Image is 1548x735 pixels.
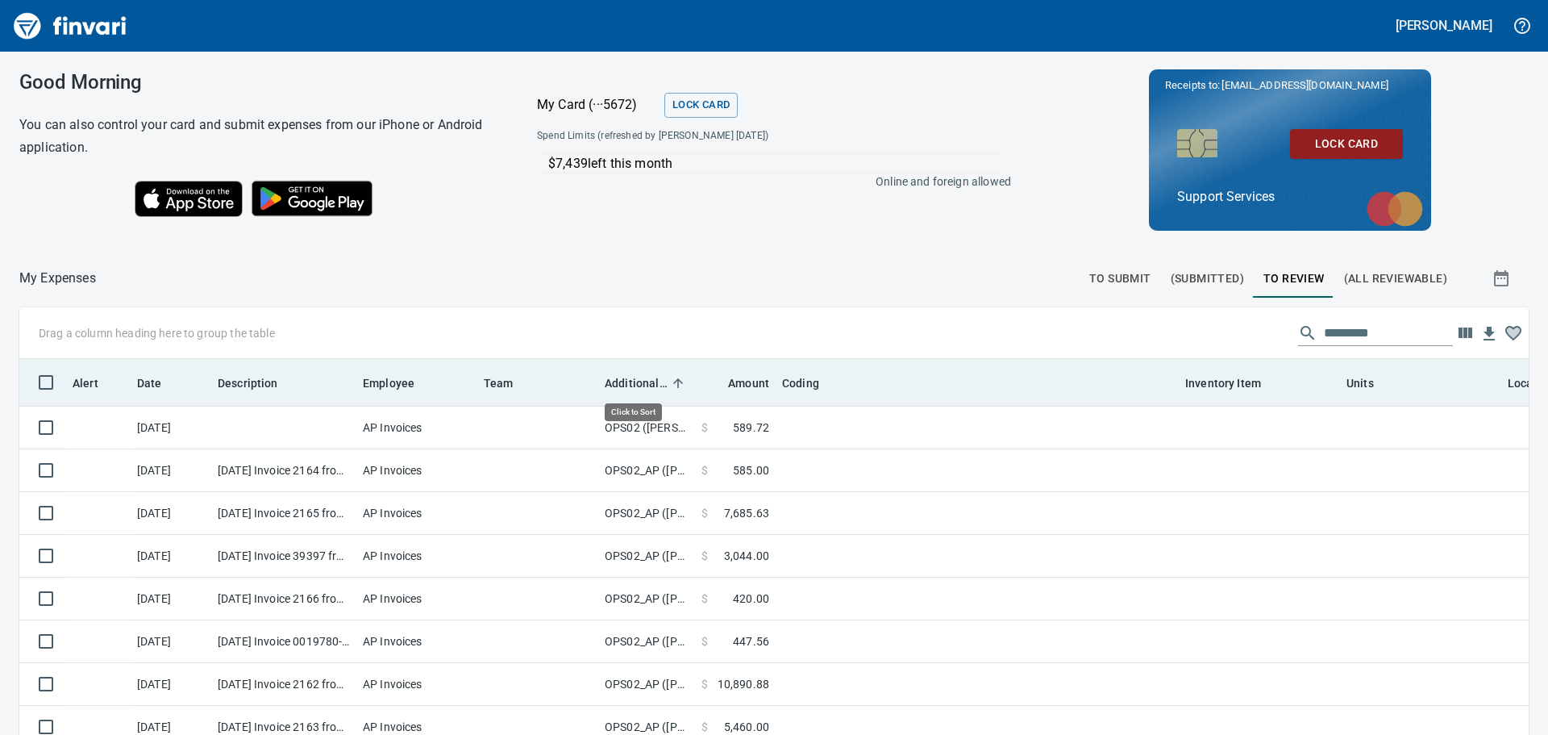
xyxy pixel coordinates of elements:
button: Choose columns to display [1453,321,1477,345]
span: Team [484,374,535,393]
button: Column choices favorited. Click to reset to default [1501,321,1525,345]
span: 3,044.00 [724,548,769,564]
span: (Submitted) [1171,269,1244,289]
td: AP Invoices [356,407,477,449]
span: Coding [782,374,819,393]
img: Finvari [10,6,131,45]
td: [DATE] [131,449,211,492]
p: Drag a column heading here to group the table [39,325,275,341]
span: $ [701,548,708,564]
td: AP Invoices [356,620,477,663]
span: (All Reviewable) [1344,269,1447,289]
span: 420.00 [733,591,769,607]
span: Amount [707,374,769,393]
span: [EMAIL_ADDRESS][DOMAIN_NAME] [1220,77,1389,93]
td: [DATE] [131,407,211,449]
td: AP Invoices [356,449,477,492]
td: OPS02_AP ([PERSON_NAME], [PERSON_NAME], [PERSON_NAME], [PERSON_NAME]) [598,535,695,578]
span: Employee [363,374,414,393]
span: 585.00 [733,462,769,478]
td: AP Invoices [356,663,477,706]
span: $ [701,633,708,649]
span: Employee [363,374,435,393]
span: Team [484,374,514,393]
p: Online and foreign allowed [524,173,1011,190]
nav: breadcrumb [19,269,96,288]
span: 589.72 [733,420,769,436]
span: Coding [782,374,840,393]
td: [DATE] [131,620,211,663]
td: [DATE] [131,492,211,535]
span: Inventory Item [1185,374,1282,393]
span: Alert [73,374,119,393]
span: Spend Limits (refreshed by [PERSON_NAME] [DATE]) [537,128,888,144]
span: $ [701,676,708,692]
td: OPS02_AP ([PERSON_NAME], [PERSON_NAME], [PERSON_NAME], [PERSON_NAME]) [598,578,695,620]
p: Receipts to: [1165,77,1415,94]
span: Units [1346,374,1395,393]
span: $ [701,505,708,521]
span: Alert [73,374,98,393]
span: Inventory Item [1185,374,1261,393]
td: AP Invoices [356,535,477,578]
span: Lock Card [672,96,730,115]
h5: [PERSON_NAME] [1396,17,1492,34]
span: Date [137,374,162,393]
td: [DATE] [131,535,211,578]
td: [DATE] Invoice 2165 from Freedom Flagging LLC (1-39149) [211,492,356,535]
p: My Expenses [19,269,96,288]
td: [DATE] [131,663,211,706]
span: $ [701,420,708,436]
button: Lock Card [664,93,738,118]
td: [DATE] Invoice 39397 from National Railroad Safety Services Inc (1-38715) [211,535,356,578]
button: [PERSON_NAME] [1392,13,1496,38]
h6: You can also control your card and submit expenses from our iPhone or Android application. [19,114,497,159]
span: $ [701,719,708,735]
td: OPS02_AP ([PERSON_NAME], [PERSON_NAME], [PERSON_NAME], [PERSON_NAME]) [598,620,695,663]
span: $ [701,462,708,478]
td: AP Invoices [356,492,477,535]
p: Support Services [1177,187,1403,207]
img: Get it on Google Play [243,172,381,225]
button: Lock Card [1290,129,1403,159]
span: Description [218,374,299,393]
td: [DATE] Invoice 0019780-IN from Highway Specialties LLC (1-10458) [211,620,356,663]
img: Download on the App Store [135,181,243,217]
span: Amount [728,374,769,393]
span: 10,890.88 [718,676,769,692]
td: [DATE] Invoice 2164 from Freedom Flagging LLC (1-39149) [211,449,356,492]
span: 5,460.00 [724,719,769,735]
td: OPS02_AP ([PERSON_NAME], [PERSON_NAME], [PERSON_NAME], [PERSON_NAME]) [598,449,695,492]
h3: Good Morning [19,71,497,94]
p: My Card (···5672) [537,95,658,115]
span: Lock Card [1303,134,1390,154]
td: AP Invoices [356,578,477,620]
button: Show transactions within a particular date range [1477,259,1529,298]
span: 7,685.63 [724,505,769,521]
button: Download Table [1477,322,1501,346]
td: [DATE] Invoice 2162 from Freedom Flagging LLC (1-39149) [211,663,356,706]
span: To Review [1263,269,1325,289]
td: [DATE] Invoice 2166 from Freedom Flagging LLC (1-39149) [211,578,356,620]
span: Date [137,374,183,393]
span: Units [1346,374,1374,393]
span: To Submit [1089,269,1151,289]
img: mastercard.svg [1359,183,1431,235]
span: $ [701,591,708,607]
span: Description [218,374,278,393]
td: OPS02_AP ([PERSON_NAME], [PERSON_NAME], [PERSON_NAME], [PERSON_NAME]) [598,492,695,535]
span: 447.56 [733,633,769,649]
td: OPS02_AP ([PERSON_NAME], [PERSON_NAME], [PERSON_NAME], [PERSON_NAME]) [598,663,695,706]
td: [DATE] [131,578,211,620]
td: OPS02 ([PERSON_NAME], [PERSON_NAME], [PERSON_NAME], [PERSON_NAME]) [598,407,695,449]
p: $7,439 left this month [548,154,1003,173]
span: Additional Reviewer [605,374,689,393]
span: Additional Reviewer [605,374,668,393]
